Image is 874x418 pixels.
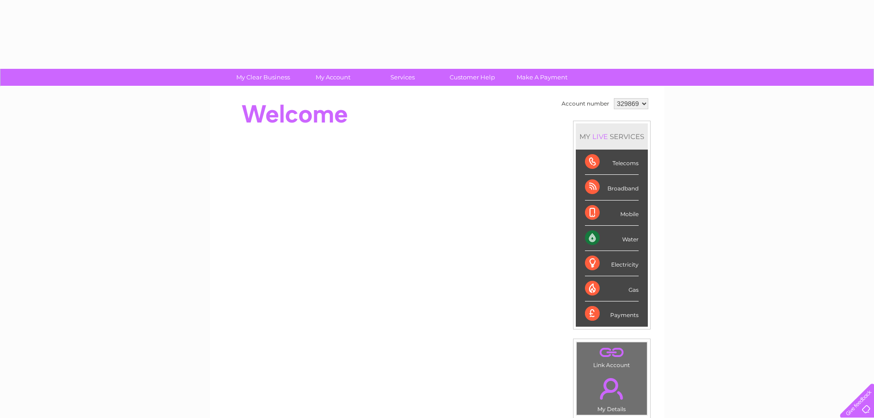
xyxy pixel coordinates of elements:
[585,226,639,251] div: Water
[585,276,639,301] div: Gas
[585,301,639,326] div: Payments
[434,69,510,86] a: Customer Help
[585,201,639,226] div: Mobile
[585,150,639,175] div: Telecoms
[590,132,610,141] div: LIVE
[504,69,580,86] a: Make A Payment
[576,370,647,415] td: My Details
[585,251,639,276] div: Electricity
[576,123,648,150] div: MY SERVICES
[576,342,647,371] td: Link Account
[585,175,639,200] div: Broadband
[579,345,645,361] a: .
[365,69,440,86] a: Services
[295,69,371,86] a: My Account
[225,69,301,86] a: My Clear Business
[579,373,645,405] a: .
[559,96,612,111] td: Account number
